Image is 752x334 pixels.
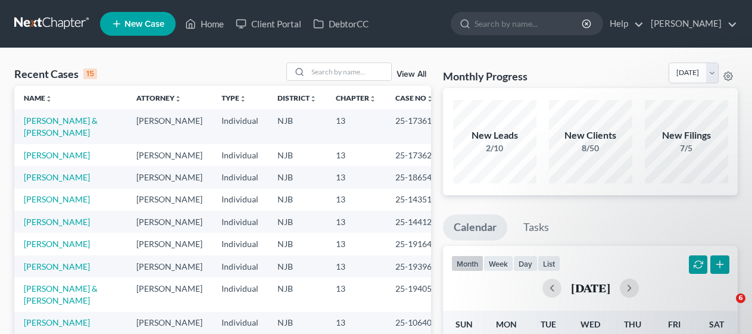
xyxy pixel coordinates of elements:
[212,211,268,233] td: Individual
[541,319,556,329] span: Tue
[83,68,97,79] div: 15
[395,93,433,102] a: Case Nounfold_more
[712,294,740,322] iframe: Intercom live chat
[326,255,386,277] td: 13
[326,233,386,255] td: 13
[453,129,536,142] div: New Leads
[24,93,52,102] a: Nameunfold_more
[212,255,268,277] td: Individual
[268,211,326,233] td: NJB
[179,13,230,35] a: Home
[581,319,600,329] span: Wed
[549,129,632,142] div: New Clients
[268,312,326,334] td: NJB
[386,233,443,255] td: 25-19164
[386,255,443,277] td: 25-19396
[397,70,426,79] a: View All
[326,144,386,166] td: 13
[127,233,212,255] td: [PERSON_NAME]
[326,189,386,211] td: 13
[212,233,268,255] td: Individual
[24,283,98,305] a: [PERSON_NAME] & [PERSON_NAME]
[221,93,246,102] a: Typeunfold_more
[736,294,745,303] span: 6
[386,277,443,311] td: 25-19405
[127,110,212,143] td: [PERSON_NAME]
[239,95,246,102] i: unfold_more
[24,261,90,271] a: [PERSON_NAME]
[268,277,326,311] td: NJB
[369,95,376,102] i: unfold_more
[127,166,212,188] td: [PERSON_NAME]
[127,277,212,311] td: [PERSON_NAME]
[212,110,268,143] td: Individual
[443,214,507,241] a: Calendar
[513,255,538,271] button: day
[127,312,212,334] td: [PERSON_NAME]
[174,95,182,102] i: unfold_more
[386,110,443,143] td: 25-17361
[127,211,212,233] td: [PERSON_NAME]
[24,317,90,327] a: [PERSON_NAME]
[268,166,326,188] td: NJB
[24,116,98,138] a: [PERSON_NAME] & [PERSON_NAME]
[386,144,443,166] td: 25-17362
[212,144,268,166] td: Individual
[326,277,386,311] td: 13
[645,13,737,35] a: [PERSON_NAME]
[230,13,307,35] a: Client Portal
[386,166,443,188] td: 25-18654
[277,93,317,102] a: Districtunfold_more
[212,312,268,334] td: Individual
[326,110,386,143] td: 13
[645,129,728,142] div: New Filings
[127,189,212,211] td: [PERSON_NAME]
[212,189,268,211] td: Individual
[604,13,644,35] a: Help
[268,144,326,166] td: NJB
[483,255,513,271] button: week
[24,194,90,204] a: [PERSON_NAME]
[268,189,326,211] td: NJB
[455,319,473,329] span: Sun
[24,239,90,249] a: [PERSON_NAME]
[268,110,326,143] td: NJB
[127,144,212,166] td: [PERSON_NAME]
[386,211,443,233] td: 25-14412
[426,95,433,102] i: unfold_more
[386,189,443,211] td: 25-14351
[624,319,641,329] span: Thu
[14,67,97,81] div: Recent Cases
[709,319,724,329] span: Sat
[127,255,212,277] td: [PERSON_NAME]
[475,13,583,35] input: Search by name...
[386,312,443,334] td: 25-10640
[124,20,164,29] span: New Case
[310,95,317,102] i: unfold_more
[24,217,90,227] a: [PERSON_NAME]
[307,13,375,35] a: DebtorCC
[136,93,182,102] a: Attorneyunfold_more
[326,211,386,233] td: 13
[496,319,517,329] span: Mon
[308,63,391,80] input: Search by name...
[668,319,681,329] span: Fri
[45,95,52,102] i: unfold_more
[24,150,90,160] a: [PERSON_NAME]
[212,166,268,188] td: Individual
[451,255,483,271] button: month
[326,166,386,188] td: 13
[443,69,528,83] h3: Monthly Progress
[645,142,728,154] div: 7/5
[549,142,632,154] div: 8/50
[326,312,386,334] td: 13
[268,255,326,277] td: NJB
[336,93,376,102] a: Chapterunfold_more
[268,233,326,255] td: NJB
[453,142,536,154] div: 2/10
[513,214,560,241] a: Tasks
[24,172,90,182] a: [PERSON_NAME]
[212,277,268,311] td: Individual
